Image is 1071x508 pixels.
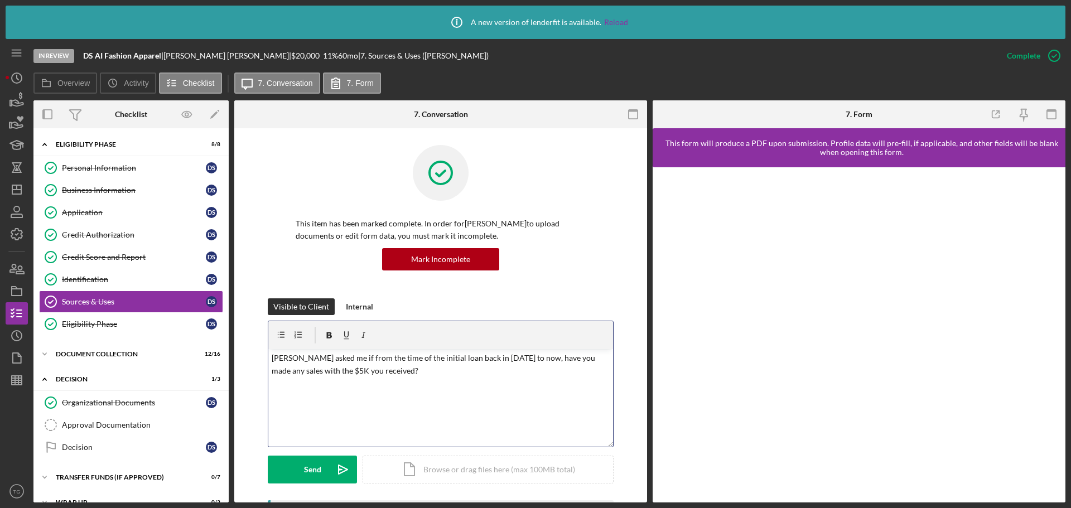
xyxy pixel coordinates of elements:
[268,456,357,483] button: Send
[56,474,192,481] div: Transfer Funds (If Approved)
[39,313,223,335] a: Eligibility PhaseDS
[62,420,223,429] div: Approval Documentation
[183,79,215,88] label: Checklist
[39,157,223,179] a: Personal InformationDS
[33,49,74,63] div: In Review
[338,51,358,60] div: 60 mo
[200,351,220,357] div: 12 / 16
[382,248,499,270] button: Mark Incomplete
[664,178,1055,491] iframe: Lenderfit form
[258,79,313,88] label: 7. Conversation
[347,79,374,88] label: 7. Form
[62,398,206,407] div: Organizational Documents
[56,499,192,506] div: Wrap Up
[358,51,489,60] div: | 7. Sources & Uses ([PERSON_NAME])
[200,376,220,383] div: 1 / 3
[340,298,379,315] button: Internal
[206,251,217,263] div: D S
[291,51,320,60] span: $20,000
[115,110,147,119] div: Checklist
[62,297,206,306] div: Sources & Uses
[206,274,217,285] div: D S
[39,201,223,224] a: ApplicationDS
[234,72,320,94] button: 7. Conversation
[62,163,206,172] div: Personal Information
[39,268,223,291] a: IdentificationDS
[304,456,321,483] div: Send
[62,275,206,284] div: Identification
[200,141,220,148] div: 8 / 8
[39,224,223,246] a: Credit AuthorizationDS
[206,296,217,307] div: D S
[200,474,220,481] div: 0 / 7
[996,45,1065,67] button: Complete
[268,298,335,315] button: Visible to Client
[13,488,20,495] text: TG
[39,246,223,268] a: Credit Score and ReportDS
[39,291,223,313] a: Sources & UsesDS
[56,141,192,148] div: Eligibility Phase
[206,207,217,218] div: D S
[323,51,338,60] div: 11 %
[411,248,470,270] div: Mark Incomplete
[163,51,291,60] div: [PERSON_NAME] [PERSON_NAME] |
[296,217,586,243] p: This item has been marked complete. In order for [PERSON_NAME] to upload documents or edit form d...
[159,72,222,94] button: Checklist
[100,72,156,94] button: Activity
[83,51,161,60] b: DS AI Fashion Apparel
[323,72,381,94] button: 7. Form
[1007,45,1040,67] div: Complete
[57,79,90,88] label: Overview
[39,436,223,458] a: DecisionDS
[62,186,206,195] div: Business Information
[62,320,206,328] div: Eligibility Phase
[846,110,872,119] div: 7. Form
[83,51,163,60] div: |
[443,8,628,36] div: A new version of lenderfit is available.
[206,185,217,196] div: D S
[39,414,223,436] a: Approval Documentation
[6,480,28,502] button: TG
[200,499,220,506] div: 0 / 2
[206,397,217,408] div: D S
[39,391,223,414] a: Organizational DocumentsDS
[33,72,97,94] button: Overview
[206,318,217,330] div: D S
[1033,459,1060,486] iframe: Intercom live chat
[273,298,329,315] div: Visible to Client
[56,376,192,383] div: Decision
[658,139,1065,157] div: This form will produce a PDF upon submission. Profile data will pre-fill, if applicable, and othe...
[39,179,223,201] a: Business InformationDS
[62,253,206,262] div: Credit Score and Report
[206,162,217,173] div: D S
[346,298,373,315] div: Internal
[206,229,217,240] div: D S
[56,351,192,357] div: Document Collection
[124,79,148,88] label: Activity
[414,110,468,119] div: 7. Conversation
[206,442,217,453] div: D S
[62,230,206,239] div: Credit Authorization
[62,208,206,217] div: Application
[62,443,206,452] div: Decision
[604,18,628,27] a: Reload
[272,352,610,377] p: [PERSON_NAME] asked me if from the time of the initial loan back in [DATE] to now, have you made ...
